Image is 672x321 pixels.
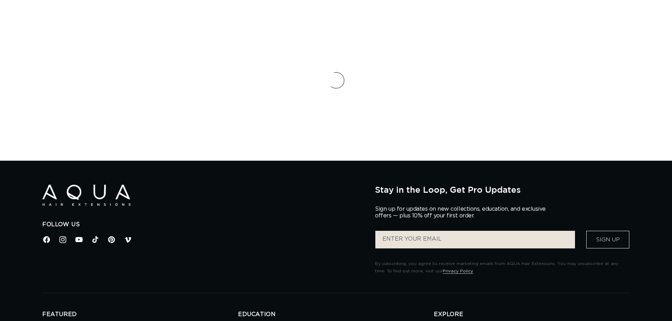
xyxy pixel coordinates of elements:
h2: EDUCATION [238,311,434,318]
p: Sign up for updates on new collections, education, and exclusive offers — plus 10% off your first... [375,206,551,219]
h2: Stay in the Loop, Get Pro Updates [375,185,630,195]
img: Aqua Hair Extensions [42,185,131,206]
h2: EXPLORE [434,311,630,318]
a: Privacy Policy [443,269,473,273]
input: ENTER YOUR EMAIL [375,231,575,248]
button: Sign Up [586,231,629,248]
h2: FEATURED [42,311,238,318]
h2: Follow Us [42,221,364,228]
p: By subscribing, you agree to receive marketing emails from AQUA Hair Extensions. You may unsubscr... [375,260,630,275]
